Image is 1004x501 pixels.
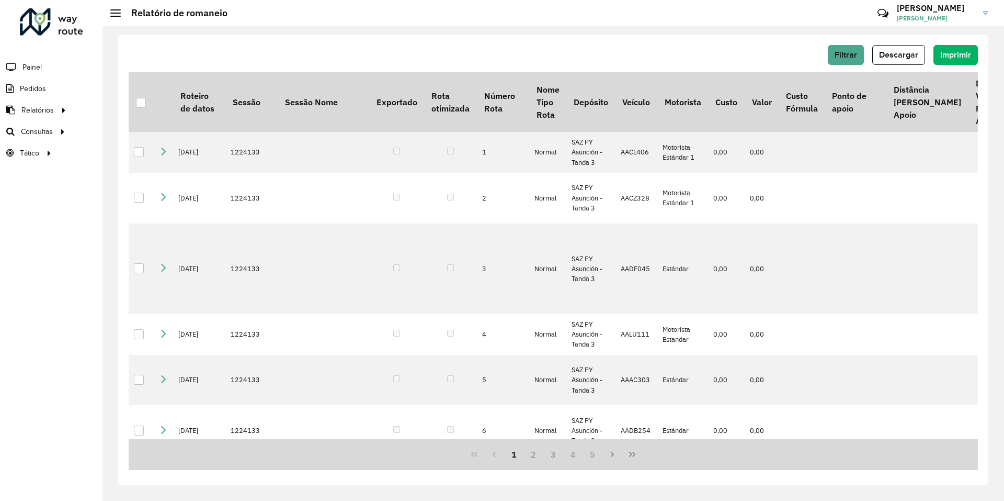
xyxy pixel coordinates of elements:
[566,72,615,132] th: Depósito
[602,444,622,464] button: Página siguiente
[529,173,566,224] td: Normal
[615,173,657,224] td: AACZ328
[745,314,779,355] td: 0,00
[529,314,566,355] td: Normal
[566,132,615,173] td: SAZ PY Asunción - Tanda 3
[583,444,603,464] button: 5
[566,405,615,456] td: SAZ PY Asunción - Tanda 3
[615,132,657,173] td: AACL406
[708,72,744,132] th: Custo
[20,83,46,94] span: Pedidos
[887,72,968,132] th: Distância [PERSON_NAME] Apoio
[828,45,864,65] button: Filtrar
[745,224,779,315] td: 0,00
[657,72,708,132] th: Motorista
[173,72,225,132] th: Roteiro de datos
[173,173,225,224] td: [DATE]
[225,314,278,355] td: 1224133
[424,72,476,132] th: Rota otimizada
[21,126,53,137] span: Consultas
[657,355,708,406] td: Estándar
[897,14,975,23] span: [PERSON_NAME]
[173,355,225,406] td: [DATE]
[20,148,39,159] span: Tático
[745,405,779,456] td: 0,00
[278,72,369,132] th: Sessão Nome
[708,132,744,173] td: 0,00
[225,224,278,315] td: 1224133
[477,405,529,456] td: 6
[477,173,529,224] td: 2
[615,72,657,132] th: Veículo
[825,72,887,132] th: Ponto de apoio
[940,50,971,59] span: Imprimir
[225,132,278,173] td: 1224133
[566,355,615,406] td: SAZ PY Asunción - Tanda 3
[745,355,779,406] td: 0,00
[615,314,657,355] td: AALU111
[779,72,825,132] th: Custo Fórmula
[477,132,529,173] td: 1
[529,405,566,456] td: Normal
[872,45,925,65] button: Descargar
[22,62,42,73] span: Painel
[708,173,744,224] td: 0,00
[529,132,566,173] td: Normal
[835,50,857,59] span: Filtrar
[566,224,615,315] td: SAZ PY Asunción - Tanda 3
[477,314,529,355] td: 4
[657,405,708,456] td: Estándar
[529,72,566,132] th: Nome Tipo Rota
[173,405,225,456] td: [DATE]
[897,3,975,13] h3: [PERSON_NAME]
[529,224,566,315] td: Normal
[563,444,583,464] button: 4
[121,7,227,19] h2: Relatório de romaneio
[225,173,278,224] td: 1224133
[872,2,894,25] a: Contato Rápido
[708,224,744,315] td: 0,00
[745,132,779,173] td: 0,00
[225,72,278,132] th: Sessão
[745,72,779,132] th: Valor
[523,444,543,464] button: 2
[173,224,225,315] td: [DATE]
[369,72,424,132] th: Exportado
[566,314,615,355] td: SAZ PY Asunción - Tanda 3
[615,405,657,456] td: AADB254
[566,173,615,224] td: SAZ PY Asunción - Tanda 3
[657,132,708,173] td: Motorista Estándar 1
[21,105,54,116] span: Relatórios
[477,224,529,315] td: 3
[622,444,642,464] button: Última página
[657,224,708,315] td: Estándar
[708,405,744,456] td: 0,00
[745,173,779,224] td: 0,00
[615,355,657,406] td: AAAC303
[173,132,225,173] td: [DATE]
[657,314,708,355] td: Motorista Estandar
[543,444,563,464] button: 3
[504,444,524,464] button: 1
[225,405,278,456] td: 1224133
[477,355,529,406] td: 5
[879,50,918,59] span: Descargar
[657,173,708,224] td: Motorista Estándar 1
[477,72,529,132] th: Número Rota
[225,355,278,406] td: 1224133
[708,355,744,406] td: 0,00
[173,314,225,355] td: [DATE]
[615,224,657,315] td: AADF045
[708,314,744,355] td: 0,00
[529,355,566,406] td: Normal
[933,45,978,65] button: Imprimir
